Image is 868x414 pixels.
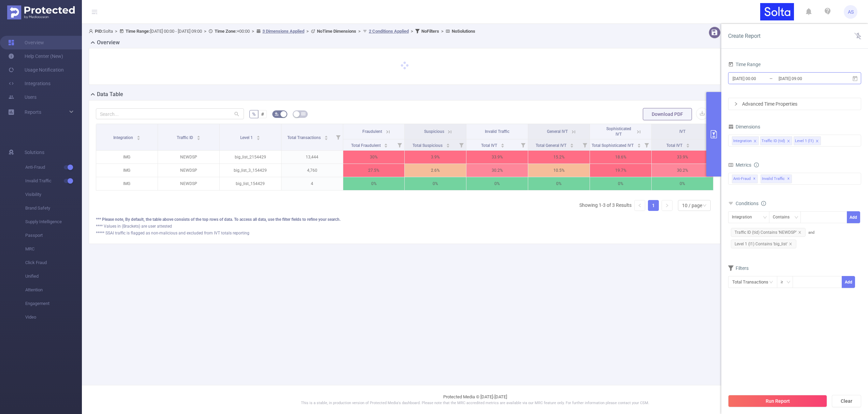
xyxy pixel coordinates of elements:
[732,174,758,183] span: Anti-Fraud
[324,137,328,139] i: icon: caret-down
[136,135,141,139] div: Sort
[842,276,855,288] button: Add
[590,177,651,190] p: 0%
[8,49,63,63] a: Help Center (New)
[250,29,256,34] span: >
[536,143,567,148] span: Total General IVT
[762,137,785,145] div: Traffic ID (tid)
[580,139,590,150] i: Filter menu
[25,283,82,297] span: Attention
[96,230,713,236] div: ***** SSAI traffic is flagged as non-malicious and excluded from IVT totals reporting
[439,29,446,34] span: >
[794,215,798,220] i: icon: down
[638,203,642,208] i: icon: left
[97,39,120,47] h2: Overview
[731,228,806,237] span: Traffic ID (tid) Contains 'NEWDSP'
[96,164,158,177] p: IMG
[25,174,82,188] span: Invalid Traffic
[324,135,328,139] div: Sort
[197,137,200,139] i: icon: caret-down
[652,151,713,164] p: 33.9%
[113,29,119,34] span: >
[728,395,827,407] button: Run Report
[606,126,631,137] span: Sophisticated IVT
[158,164,219,177] p: NEWDSP
[570,142,574,147] div: Sort
[25,188,82,201] span: Visibility
[351,143,382,148] span: Total Fraudulent
[25,109,41,115] span: Reports
[136,137,140,139] i: icon: caret-down
[25,105,41,119] a: Reports
[384,142,388,144] i: icon: caret-up
[736,201,766,206] span: Conditions
[794,136,821,145] li: Level 1 (l1)
[754,163,759,167] i: icon: info-circle
[637,142,641,144] i: icon: caret-up
[89,29,95,33] i: icon: user
[733,137,752,145] div: Integration
[177,135,194,140] span: Traffic ID
[728,62,761,67] span: Time Range
[158,151,219,164] p: NEWDSP
[781,276,788,288] div: ≥
[25,229,82,242] span: Passport
[761,174,792,183] span: Invalid Traffic
[466,151,528,164] p: 33.9%
[679,129,685,134] span: IVT
[731,240,796,248] span: Level 1 (l1) Contains 'big_list'
[728,230,814,246] span: and
[634,200,645,211] li: Previous Page
[590,151,651,164] p: 18.6%
[761,201,766,206] i: icon: info-circle
[652,164,713,177] p: 30.2%
[686,145,690,147] i: icon: caret-down
[642,139,651,150] i: Filter menu
[570,142,574,144] i: icon: caret-up
[466,177,528,190] p: 0%
[795,137,814,145] div: Level 1 (l1)
[256,135,260,139] div: Sort
[197,135,200,137] i: icon: caret-up
[257,135,260,137] i: icon: caret-up
[405,151,466,164] p: 3.9%
[8,36,44,49] a: Overview
[501,142,505,144] i: icon: caret-up
[281,177,343,190] p: 4
[8,77,50,90] a: Integrations
[281,151,343,164] p: 13,444
[579,200,632,211] li: Showing 1-3 of 3 Results
[8,90,37,104] a: Users
[728,162,751,168] span: Metrics
[95,29,103,34] b: PID:
[324,135,328,137] i: icon: caret-up
[787,175,790,183] span: ✕
[789,242,792,246] i: icon: close
[637,142,641,147] div: Sort
[457,139,466,150] i: Filter menu
[7,5,75,19] img: Protected Media
[704,139,713,150] i: Filter menu
[446,145,450,147] i: icon: caret-down
[485,129,509,134] span: Invalid Traffic
[343,164,405,177] p: 27.5%
[787,139,790,143] i: icon: close
[25,242,82,256] span: MRC
[287,135,322,140] span: Total Transactions
[25,270,82,283] span: Unified
[728,124,760,129] span: Dimensions
[815,139,819,143] i: icon: close
[96,223,713,229] div: **** Values in (Brackets) are user attested
[446,142,450,144] i: icon: caret-up
[220,151,281,164] p: big_list_2154429
[343,177,405,190] p: 0%
[405,177,466,190] p: 0%
[648,200,659,211] li: 1
[97,90,123,98] h2: Data Table
[281,164,343,177] p: 4,760
[662,200,672,211] li: Next Page
[501,142,505,147] div: Sort
[592,143,635,148] span: Total Sophisticated IVT
[847,211,860,223] button: Add
[763,215,767,220] i: icon: down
